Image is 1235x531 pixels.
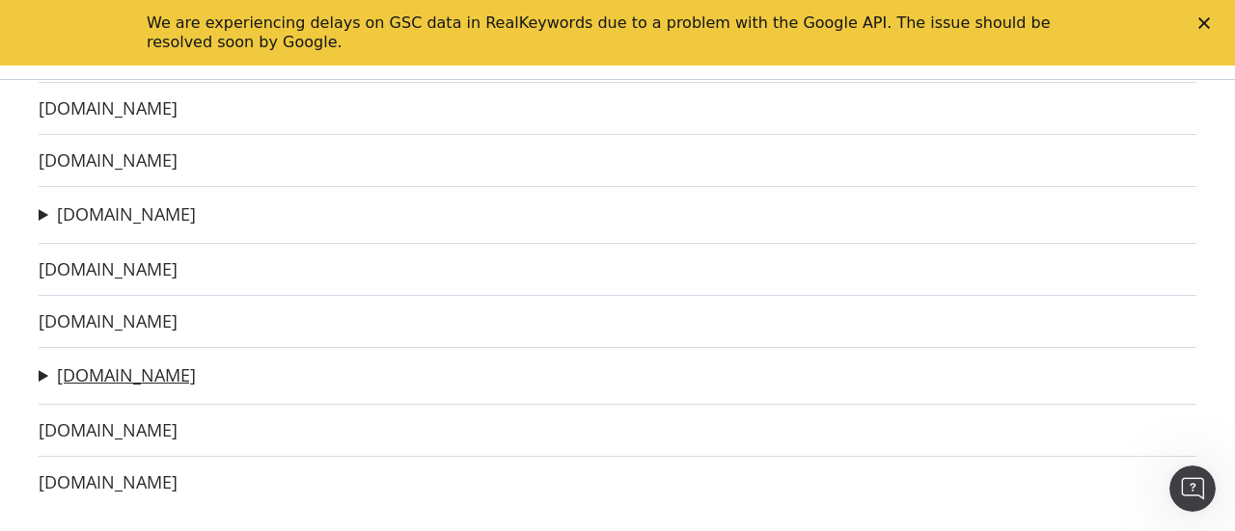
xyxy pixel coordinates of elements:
a: [DOMAIN_NAME] [39,420,178,440]
a: [DOMAIN_NAME] [57,365,196,385]
iframe: Intercom live chat [1169,465,1216,512]
a: [DOMAIN_NAME] [57,204,196,225]
summary: [DOMAIN_NAME] [39,202,196,227]
a: [DOMAIN_NAME] [39,472,178,492]
div: Close [1198,17,1218,29]
a: [DOMAIN_NAME] [39,150,178,171]
summary: [DOMAIN_NAME] [39,363,196,388]
a: [DOMAIN_NAME] [39,311,178,332]
a: [DOMAIN_NAME] [39,259,178,279]
div: We are experiencing delays on GSC data in RealKeywords due to a problem with the Google API. The ... [147,13,1057,52]
a: [DOMAIN_NAME] [39,98,178,119]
